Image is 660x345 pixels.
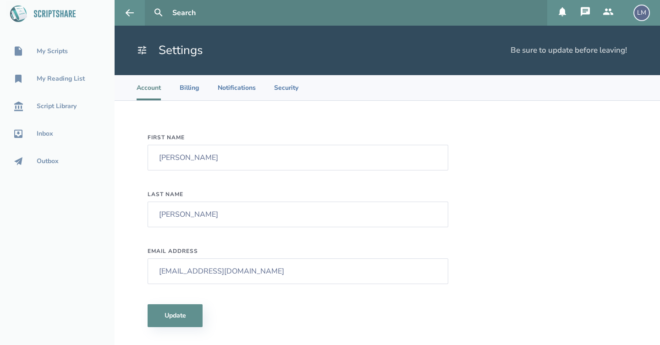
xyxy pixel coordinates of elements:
[37,158,59,165] div: Outbox
[179,75,199,100] li: Billing
[37,48,68,55] div: My Scripts
[137,42,203,59] h1: Settings
[148,191,448,198] label: Last Name
[511,45,627,55] div: Be sure to update before leaving!
[218,75,256,100] li: Notifications
[148,304,203,327] button: Update
[148,134,448,141] label: First Name
[633,5,650,21] div: LM
[137,75,161,100] li: Account
[37,103,77,110] div: Script Library
[148,247,448,255] label: Email Address
[37,75,85,82] div: My Reading List
[37,130,53,137] div: Inbox
[274,75,298,100] li: Security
